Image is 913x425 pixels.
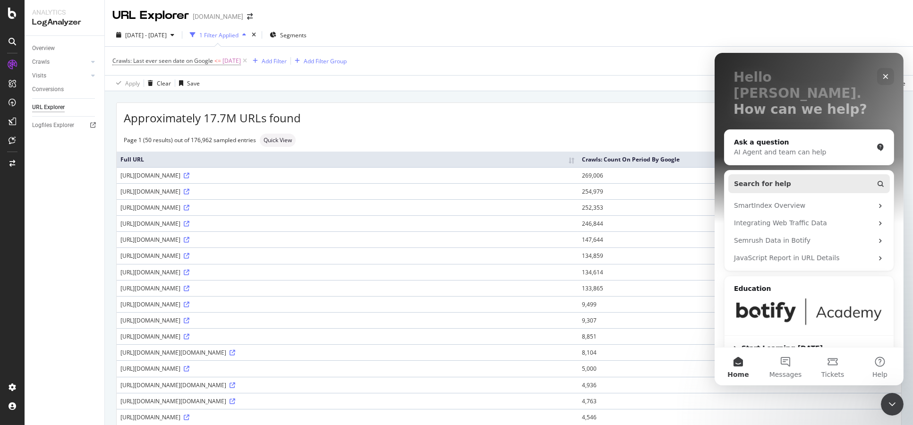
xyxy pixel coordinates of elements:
span: <= [214,57,221,65]
a: URL Explorer [32,102,98,112]
iframe: Intercom live chat [881,393,904,416]
div: [URL][DOMAIN_NAME] [120,268,574,276]
span: [DATE] - [DATE] [125,31,167,39]
span: Segments [280,31,307,39]
div: Apply [125,79,140,87]
div: Overview [32,43,55,53]
td: 4,936 [578,377,901,393]
div: neutral label [260,134,296,147]
td: 8,104 [578,344,901,360]
button: Segments [266,27,310,42]
div: Conversions [32,85,64,94]
div: [URL][DOMAIN_NAME] [120,187,574,195]
div: Visits [32,71,46,81]
div: Add Filter [262,57,287,65]
div: [URL][DOMAIN_NAME] [120,316,574,324]
th: Crawls: Count On Period By Google: activate to sort column ascending [578,152,901,167]
div: [URL][DOMAIN_NAME] [120,220,574,228]
button: [DATE] - [DATE] [112,27,178,42]
iframe: Intercom live chat [715,53,904,385]
div: LogAnalyzer [32,17,97,28]
div: [URL][DOMAIN_NAME] [120,204,574,212]
td: 252,353 [578,199,901,215]
div: [URL][DOMAIN_NAME][DOMAIN_NAME] [120,381,574,389]
div: Crawls [32,57,50,67]
div: URL Explorer [32,102,65,112]
div: [URL][DOMAIN_NAME] [120,332,574,340]
div: 1 Filter Applied [199,31,239,39]
div: [URL][DOMAIN_NAME] [120,300,574,308]
td: 269,006 [578,167,901,183]
span: Quick View [264,137,292,143]
th: Full URL: activate to sort column ascending [117,152,578,167]
div: Analytics [32,8,97,17]
span: Approximately 17.7M URLs found [124,110,301,126]
td: 133,865 [578,280,901,296]
td: 4,546 [578,409,901,425]
td: 9,307 [578,312,901,328]
button: Clear [144,76,171,91]
td: 134,614 [578,264,901,280]
div: URL Explorer [112,8,189,24]
a: Visits [32,71,88,81]
div: times [250,30,258,40]
div: [URL][DOMAIN_NAME] [120,171,574,179]
button: Save [175,76,200,91]
td: 147,644 [578,231,901,247]
td: 254,979 [578,183,901,199]
div: [URL][DOMAIN_NAME] [120,236,574,244]
div: [DOMAIN_NAME] [193,12,243,21]
a: Conversions [32,85,98,94]
button: 1 Filter Applied [186,27,250,42]
div: [URL][DOMAIN_NAME][DOMAIN_NAME] [120,397,574,405]
div: Page 1 (50 results) out of 176,962 sampled entries [124,136,256,144]
a: Crawls [32,57,88,67]
td: 246,844 [578,215,901,231]
div: Add Filter Group [304,57,347,65]
div: [URL][DOMAIN_NAME][DOMAIN_NAME] [120,348,574,357]
td: 134,859 [578,247,901,263]
div: Save [187,79,200,87]
td: 9,499 [578,296,901,312]
div: arrow-right-arrow-left [247,13,253,20]
span: [DATE] [222,54,241,68]
a: Logfiles Explorer [32,120,98,130]
td: 8,851 [578,328,901,344]
div: Logfiles Explorer [32,120,74,130]
button: Add Filter [249,55,287,67]
div: [URL][DOMAIN_NAME] [120,252,574,260]
td: 4,763 [578,393,901,409]
div: [URL][DOMAIN_NAME] [120,365,574,373]
div: [URL][DOMAIN_NAME] [120,284,574,292]
button: Add Filter Group [291,55,347,67]
td: 5,000 [578,360,901,376]
span: Crawls: Last ever seen date on Google [112,57,213,65]
div: [URL][DOMAIN_NAME] [120,413,574,421]
button: Apply [112,76,140,91]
